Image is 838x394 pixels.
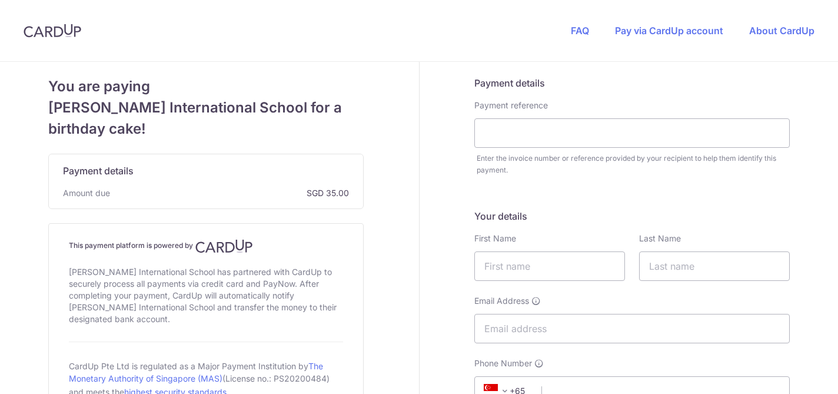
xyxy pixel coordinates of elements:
label: First Name [474,233,516,244]
input: Email address [474,314,790,343]
input: Last name [639,251,790,281]
a: FAQ [571,25,589,37]
input: First name [474,251,625,281]
img: CardUp [24,24,81,38]
h5: Your details [474,209,790,223]
span: You are paying [48,76,364,97]
span: Phone Number [474,357,532,369]
a: About CardUp [749,25,814,37]
h5: Payment details [474,76,790,90]
span: Payment details [63,164,134,178]
span: Amount due [63,187,110,199]
span: Email Address [474,295,529,307]
label: Last Name [639,233,681,244]
img: CardUp [195,239,253,253]
div: [PERSON_NAME] International School has partnered with CardUp to securely process all payments via... [69,264,343,327]
div: Enter the invoice number or reference provided by your recipient to help them identify this payment. [477,153,790,176]
a: Pay via CardUp account [615,25,723,37]
span: SGD 35.00 [115,187,349,199]
iframe: Abre un widget desde donde se puede obtener más información [755,359,826,388]
span: [PERSON_NAME] International School for a birthday cake! [48,97,364,140]
h4: This payment platform is powered by [69,239,343,253]
label: Payment reference [474,100,548,111]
